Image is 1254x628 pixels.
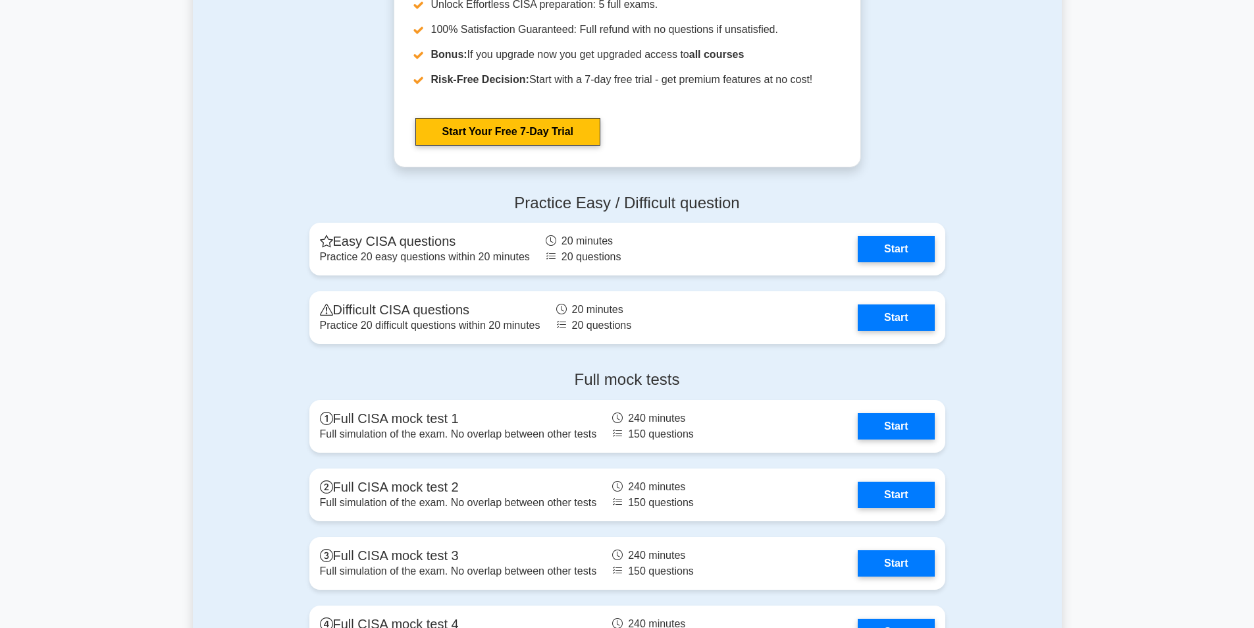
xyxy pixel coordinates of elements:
[309,370,945,389] h4: Full mock tests
[858,550,934,577] a: Start
[858,236,934,262] a: Start
[858,304,934,331] a: Start
[415,118,600,146] a: Start Your Free 7-Day Trial
[309,194,945,213] h4: Practice Easy / Difficult question
[858,482,934,508] a: Start
[858,413,934,440] a: Start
